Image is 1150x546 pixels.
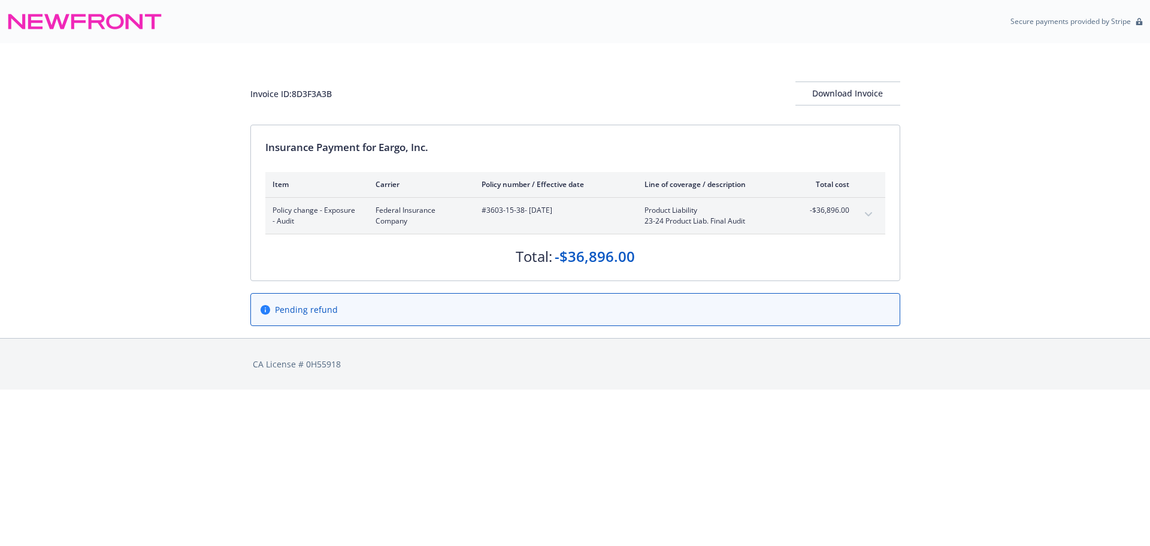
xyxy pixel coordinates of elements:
div: CA License # 0H55918 [253,358,898,370]
span: -$36,896.00 [804,205,849,216]
span: Federal Insurance Company [376,205,462,227]
div: Download Invoice [795,82,900,105]
span: #3603-15-38 - [DATE] [482,205,625,216]
span: Product Liability23-24 Product Liab. Final Audit [644,205,785,227]
div: -$36,896.00 [555,246,635,267]
div: Item [273,179,356,189]
span: Pending refund [275,303,338,316]
div: Total cost [804,179,849,189]
div: Invoice ID: 8D3F3A3B [250,88,332,100]
div: Total: [516,246,552,267]
button: expand content [859,205,878,224]
div: Policy change - Exposure - AuditFederal Insurance Company#3603-15-38- [DATE]Product Liability23-2... [265,198,885,234]
div: Insurance Payment for Eargo, Inc. [265,140,885,155]
span: Product Liability [644,205,785,216]
span: 23-24 Product Liab. Final Audit [644,216,785,227]
button: Download Invoice [795,82,900,105]
div: Line of coverage / description [644,179,785,189]
div: Policy number / Effective date [482,179,625,189]
span: Policy change - Exposure - Audit [273,205,356,227]
p: Secure payments provided by Stripe [1010,16,1131,26]
div: Carrier [376,179,462,189]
